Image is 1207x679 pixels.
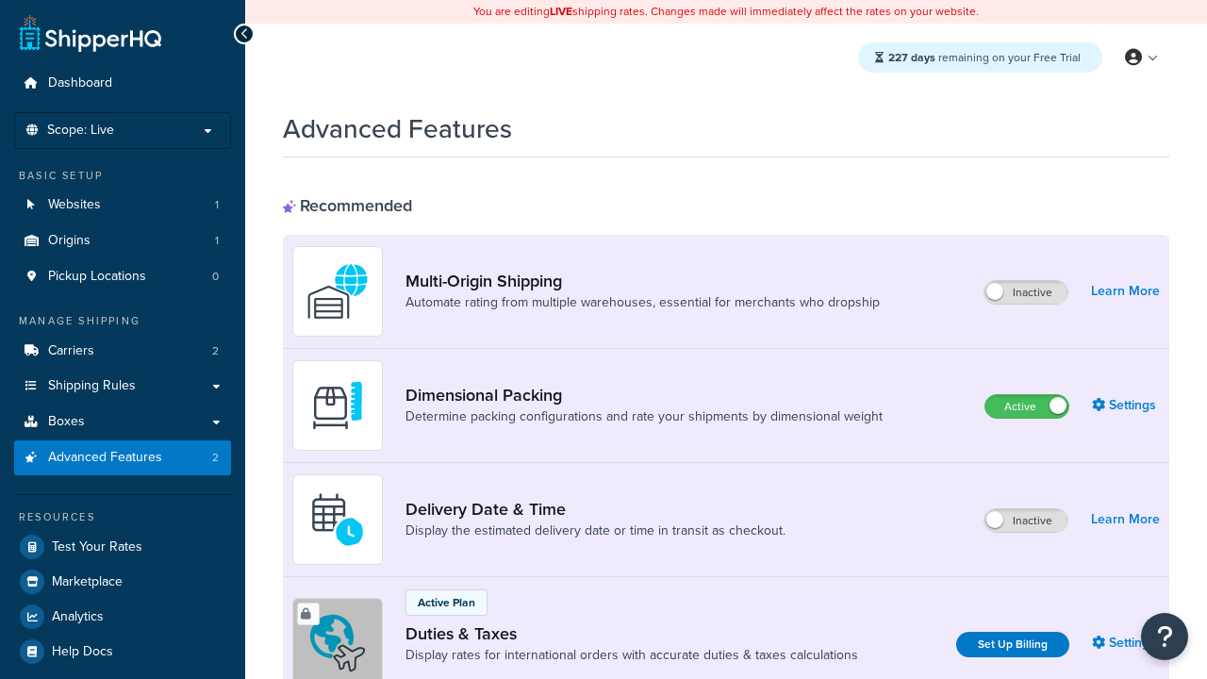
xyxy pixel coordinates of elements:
a: Learn More [1091,278,1160,305]
a: Help Docs [14,635,231,669]
span: Marketplace [52,574,123,590]
a: Analytics [14,600,231,634]
a: Websites1 [14,188,231,223]
span: Dashboard [48,75,112,91]
label: Inactive [984,281,1067,304]
a: Settings [1092,392,1160,419]
a: Carriers2 [14,334,231,369]
a: Multi-Origin Shipping [405,271,880,291]
span: Advanced Features [48,450,162,466]
img: gfkeb5ejjkALwAAAABJRU5ErkJggg== [305,487,371,553]
img: DTVBYsAAAAAASUVORK5CYII= [305,373,371,439]
div: Basic Setup [14,168,231,184]
h1: Advanced Features [283,110,512,147]
b: LIVE [550,3,572,20]
a: Display rates for international orders with accurate duties & taxes calculations [405,646,858,665]
span: Origins [48,233,91,249]
a: Dimensional Packing [405,385,883,406]
button: Open Resource Center [1141,613,1188,660]
li: Carriers [14,334,231,369]
img: WatD5o0RtDAAAAAElFTkSuQmCC [305,258,371,324]
span: Pickup Locations [48,269,146,285]
div: Recommended [283,195,412,216]
span: Carriers [48,343,94,359]
a: Settings [1092,630,1160,656]
a: Delivery Date & Time [405,499,785,520]
p: Active Plan [418,594,475,611]
li: Advanced Features [14,440,231,475]
span: Analytics [52,609,104,625]
span: Websites [48,197,101,213]
a: Duties & Taxes [405,623,858,644]
a: Marketplace [14,565,231,599]
a: Set Up Billing [956,632,1069,657]
span: 1 [215,233,219,249]
a: Display the estimated delivery date or time in transit as checkout. [405,522,785,540]
span: 1 [215,197,219,213]
label: Inactive [984,509,1067,532]
span: remaining on your Free Trial [888,49,1081,66]
label: Active [985,395,1068,418]
li: Pickup Locations [14,259,231,294]
div: Manage Shipping [14,313,231,329]
a: Learn More [1091,506,1160,533]
div: Resources [14,509,231,525]
a: Dashboard [14,66,231,101]
span: Shipping Rules [48,378,136,394]
a: Boxes [14,405,231,439]
a: Automate rating from multiple warehouses, essential for merchants who dropship [405,293,880,312]
span: 0 [212,269,219,285]
a: Determine packing configurations and rate your shipments by dimensional weight [405,407,883,426]
span: Test Your Rates [52,539,142,555]
a: Test Your Rates [14,530,231,564]
a: Pickup Locations0 [14,259,231,294]
strong: 227 days [888,49,935,66]
li: Origins [14,224,231,258]
span: Help Docs [52,644,113,660]
span: 2 [212,450,219,466]
span: 2 [212,343,219,359]
span: Scope: Live [47,123,114,139]
a: Origins1 [14,224,231,258]
li: Websites [14,188,231,223]
span: Boxes [48,414,85,430]
a: Shipping Rules [14,369,231,404]
a: Advanced Features2 [14,440,231,475]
